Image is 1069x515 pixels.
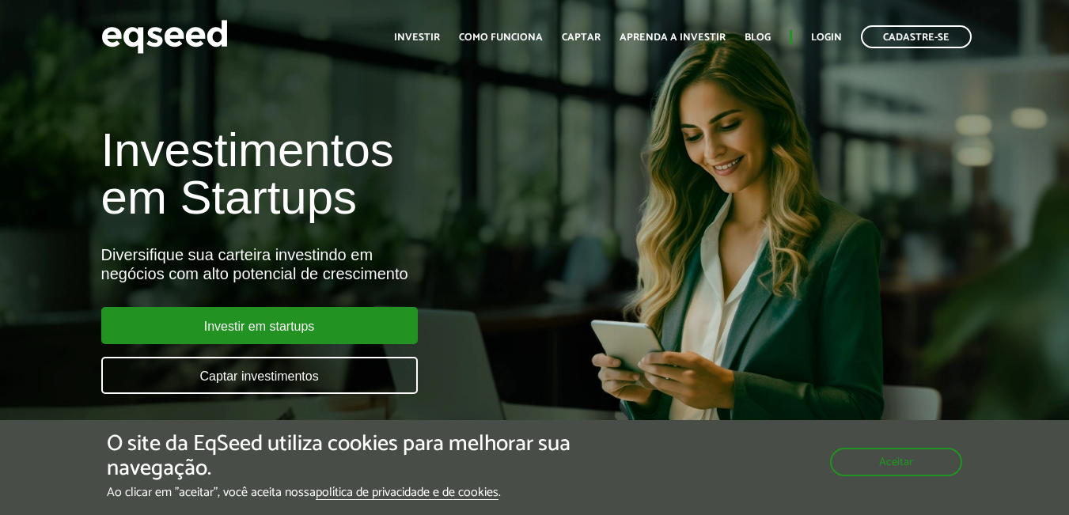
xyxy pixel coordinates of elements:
[620,32,726,43] a: Aprenda a investir
[830,448,962,476] button: Aceitar
[745,32,771,43] a: Blog
[101,357,418,394] a: Captar investimentos
[459,32,543,43] a: Como funciona
[861,25,972,48] a: Cadastre-se
[107,485,620,500] p: Ao clicar em "aceitar", você aceita nossa .
[316,487,498,500] a: política de privacidade e de cookies
[101,127,612,222] h1: Investimentos em Startups
[107,432,620,481] h5: O site da EqSeed utiliza cookies para melhorar sua navegação.
[562,32,601,43] a: Captar
[101,245,612,283] div: Diversifique sua carteira investindo em negócios com alto potencial de crescimento
[101,16,228,58] img: EqSeed
[394,32,440,43] a: Investir
[101,307,418,344] a: Investir em startups
[811,32,842,43] a: Login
